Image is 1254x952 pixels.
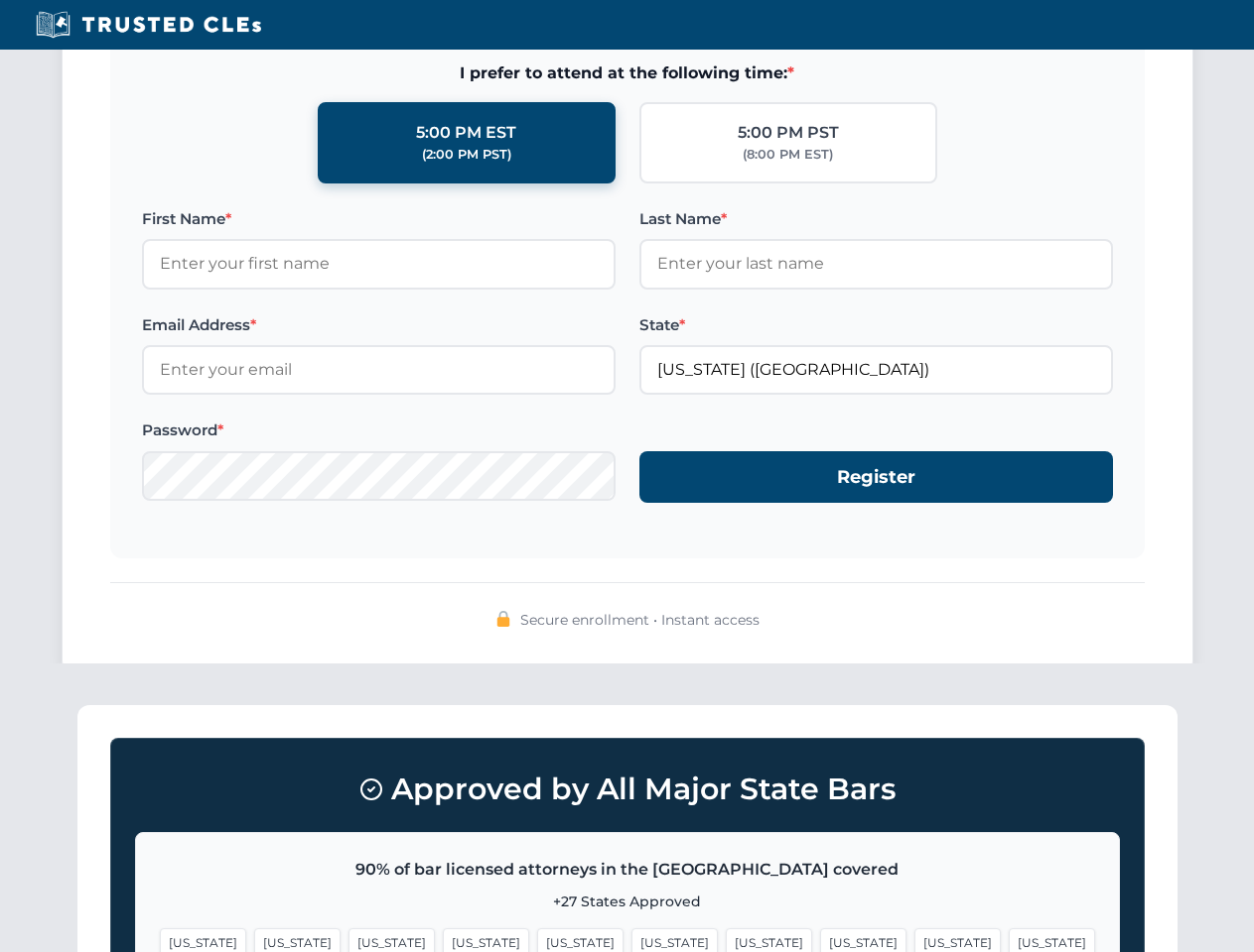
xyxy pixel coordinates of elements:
[639,207,1113,231] label: Last Name
[30,10,267,40] img: Trusted CLEs
[495,611,511,627] img: 🔒
[738,120,839,146] div: 5:00 PM PST
[639,239,1113,289] input: Enter your last name
[520,609,760,631] span: Secure enrollment • Instant access
[142,418,616,442] label: Password
[160,891,1095,912] p: +27 States Approved
[416,120,516,146] div: 5:00 PM EST
[142,345,616,395] input: Enter your email
[639,345,1113,395] input: Arizona (AZ)
[142,207,616,231] label: First Name
[422,145,511,165] div: (2:00 PM PST)
[142,239,616,289] input: Enter your first name
[142,313,616,337] label: Email Address
[160,857,1095,883] p: 90% of bar licensed attorneys in the [GEOGRAPHIC_DATA] covered
[639,451,1113,504] button: Register
[142,60,1113,86] span: I prefer to attend at the following time:
[639,313,1113,337] label: State
[135,763,1120,816] h3: Approved by All Major State Bars
[743,145,833,165] div: (8:00 PM EST)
